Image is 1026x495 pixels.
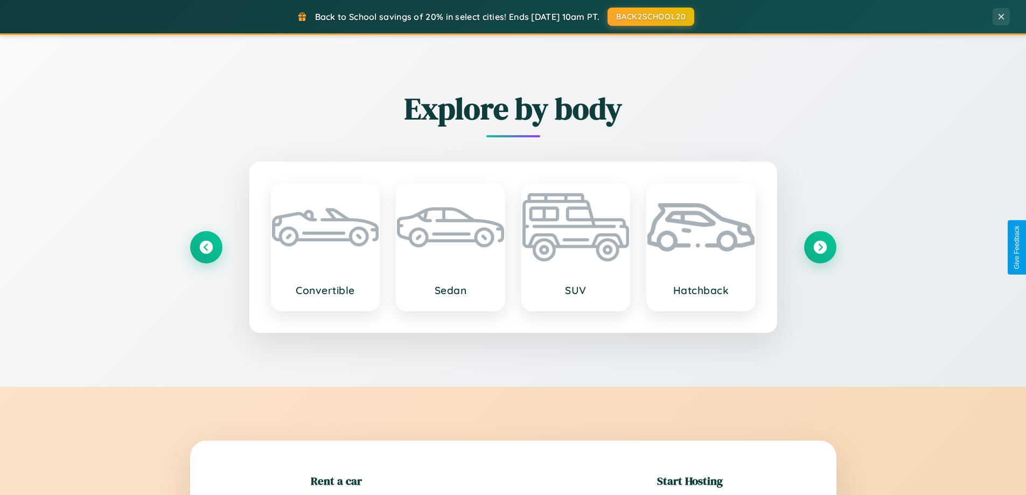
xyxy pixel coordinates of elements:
div: Give Feedback [1013,226,1021,269]
button: BACK2SCHOOL20 [608,8,694,26]
h3: Convertible [283,284,368,297]
span: Back to School savings of 20% in select cities! Ends [DATE] 10am PT. [315,11,599,22]
h2: Start Hosting [657,473,723,489]
h3: SUV [533,284,619,297]
h2: Explore by body [190,88,836,129]
h3: Hatchback [658,284,744,297]
h3: Sedan [408,284,493,297]
h2: Rent a car [311,473,362,489]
